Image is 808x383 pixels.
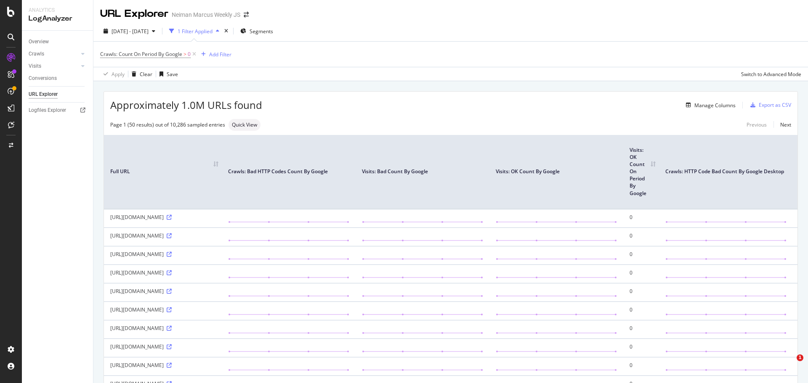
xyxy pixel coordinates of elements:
[110,288,215,295] div: [URL][DOMAIN_NAME]
[738,67,801,81] button: Switch to Advanced Mode
[741,71,801,78] div: Switch to Advanced Mode
[223,27,230,35] div: times
[623,320,659,338] td: 0
[29,37,49,46] div: Overview
[100,67,125,81] button: Apply
[759,101,791,108] div: Export as CSV
[29,90,87,99] a: URL Explorer
[623,301,659,320] td: 0
[110,98,262,112] span: Approximately 1.0M URLs found
[198,49,231,59] button: Add Filter
[232,122,257,127] span: Quick View
[623,264,659,283] td: 0
[623,227,659,246] td: 0
[110,251,215,258] div: [URL][DOMAIN_NAME]
[104,135,222,209] th: Full URL: activate to sort column ascending
[222,135,356,209] th: Crawls: Bad HTTP Codes Count By Google
[100,7,168,21] div: URL Explorer
[29,74,87,83] a: Conversions
[623,246,659,264] td: 0
[29,50,44,58] div: Crawls
[29,106,87,115] a: Logfiles Explorer
[178,28,213,35] div: 1 Filter Applied
[209,51,231,58] div: Add Filter
[29,50,79,58] a: Crawls
[110,232,215,239] div: [URL][DOMAIN_NAME]
[747,98,791,112] button: Export as CSV
[29,37,87,46] a: Overview
[110,214,215,221] div: [URL][DOMAIN_NAME]
[110,121,225,128] div: Page 1 (50 results) out of 10,286 sampled entries
[128,67,152,81] button: Clear
[29,7,86,14] div: Analytics
[156,67,178,81] button: Save
[29,62,41,71] div: Visits
[250,28,273,35] span: Segments
[166,24,223,38] button: 1 Filter Applied
[110,325,215,332] div: [URL][DOMAIN_NAME]
[489,135,623,209] th: Visits: OK Count By Google
[773,119,791,131] a: Next
[29,106,66,115] div: Logfiles Explorer
[100,50,182,58] span: Crawls: Count On Period By Google
[623,357,659,375] td: 0
[188,48,191,60] span: 0
[100,24,159,38] button: [DATE] - [DATE]
[623,209,659,227] td: 0
[172,11,240,19] div: Neiman Marcus Weekly JS
[623,283,659,301] td: 0
[183,50,186,58] span: >
[29,62,79,71] a: Visits
[110,362,215,369] div: [URL][DOMAIN_NAME]
[237,24,276,38] button: Segments
[356,135,489,209] th: Visits: Bad Count By Google
[659,135,793,209] th: Crawls: HTTP Code Bad Count By Google Desktop
[110,306,215,313] div: [URL][DOMAIN_NAME]
[110,269,215,276] div: [URL][DOMAIN_NAME]
[112,71,125,78] div: Apply
[29,90,58,99] div: URL Explorer
[29,14,86,24] div: LogAnalyzer
[694,102,736,109] div: Manage Columns
[110,343,215,350] div: [URL][DOMAIN_NAME]
[140,71,152,78] div: Clear
[797,354,803,361] span: 1
[779,354,800,375] iframe: Intercom live chat
[623,135,659,209] th: Visits: OK Count On Period By Google: activate to sort column ascending
[167,71,178,78] div: Save
[112,28,149,35] span: [DATE] - [DATE]
[229,119,260,131] div: neutral label
[244,12,249,18] div: arrow-right-arrow-left
[29,74,57,83] div: Conversions
[623,338,659,357] td: 0
[683,100,736,110] button: Manage Columns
